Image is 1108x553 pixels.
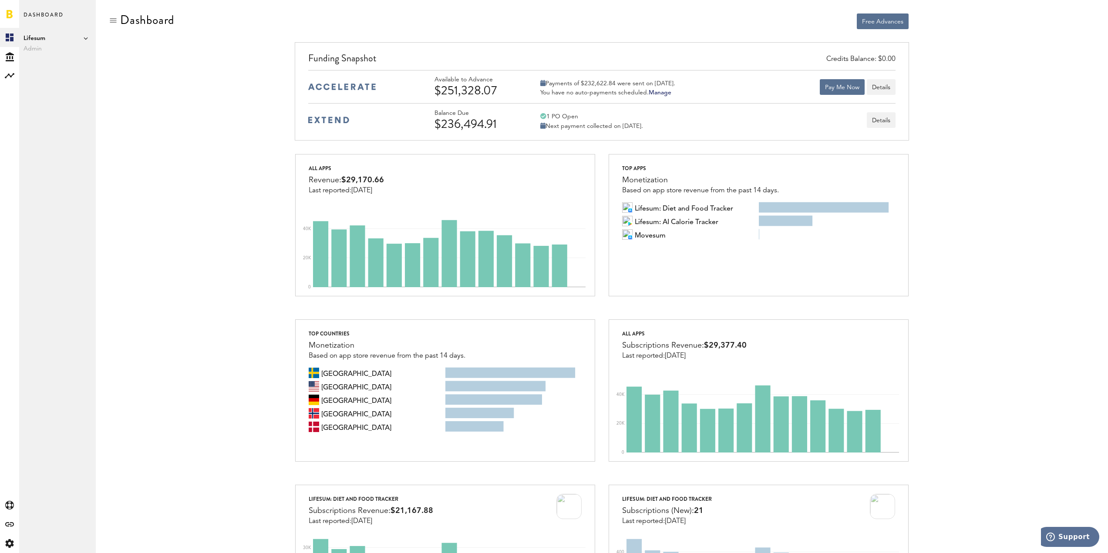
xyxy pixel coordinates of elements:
text: 40K [616,392,625,397]
div: Monetization [309,339,465,352]
img: 21.png [628,235,633,240]
text: 20K [303,256,311,260]
span: Germany [321,395,391,405]
button: Details [867,112,896,128]
div: Monetization [622,174,779,187]
div: You have no auto-payments scheduled. [540,89,675,97]
img: us.svg [309,381,319,392]
div: Credits Balance: $0.00 [826,54,896,64]
img: se.svg [309,368,319,378]
span: Movesum [635,229,666,240]
div: Based on app store revenue from the past 14 days. [309,352,465,360]
div: $251,328.07 [434,84,517,97]
span: United States [321,381,391,392]
img: no.svg [309,408,319,419]
img: accelerate-medium-blue-logo.svg [308,84,376,90]
span: 21 [694,507,704,515]
img: 17.png [628,221,633,226]
iframe: Opens a widget where you can find more information [1041,527,1099,549]
div: $236,494.91 [434,117,517,131]
img: 7fNrWWPMQZgIs_sVv5Bb3jME5KbEqguW8n4PDo4FsZzvI-xGE2jiJQ2ah8xdkvyTNQ [622,216,633,226]
span: $21,167.88 [391,507,433,515]
img: 21.png [628,208,633,213]
text: 20K [616,421,625,426]
img: 100x100bb_Xzt0BIY.jpg [556,494,582,519]
img: 100x100bb_Xzt0BIY.jpg [622,202,633,213]
text: 0 [308,285,311,289]
img: de.svg [309,395,319,405]
text: 30K [303,545,311,550]
div: Subscriptions Revenue: [622,339,747,352]
a: Manage [649,90,671,96]
span: $29,377.40 [704,342,747,349]
div: Top apps [622,163,779,174]
button: Pay Me Now [820,79,865,95]
div: Funding Snapshot [308,51,896,70]
div: Dashboard [120,13,174,27]
img: 100x100bb_Xzt0BIY.jpg [870,494,895,519]
div: Balance Due [434,110,517,117]
img: 100x100bb_nkD49Df.jpg [622,229,633,240]
span: [DATE] [351,187,372,194]
span: [DATE] [351,518,372,525]
div: All apps [622,328,747,339]
span: Lifesum: Diet and Food Tracker [635,202,733,213]
button: Details [867,79,896,95]
div: Last reported: [309,517,433,525]
div: Based on app store revenue from the past 14 days. [622,187,779,194]
div: Subscriptions Revenue: [309,504,433,517]
div: Last reported: [622,517,712,525]
div: Next payment collected on [DATE]. [540,122,643,130]
text: 0 [622,450,624,455]
div: Available to Advance [434,76,517,84]
div: All apps [309,163,384,174]
button: Free Advances [857,13,909,29]
span: $29,170.66 [341,176,384,184]
div: Top countries [309,328,465,339]
div: Lifesum: Diet and Food Tracker [309,494,433,504]
span: [DATE] [665,352,686,359]
span: Sweden [321,368,391,378]
span: Lifesum: AI Calorie Tracker [635,216,718,226]
div: 1 PO Open [540,113,643,121]
span: Denmark [321,422,391,432]
text: 40K [303,227,311,231]
div: Lifesum: Diet and Food Tracker [622,494,712,504]
img: dk.svg [309,422,319,432]
span: Norway [321,408,391,419]
span: Admin [24,44,91,54]
div: Last reported: [309,187,384,194]
div: Subscriptions (New): [622,504,712,517]
div: Last reported: [622,352,747,360]
div: Payments of $232,622.84 were sent on [DATE]. [540,80,675,87]
span: Lifesum [24,33,91,44]
span: [DATE] [665,518,686,525]
div: Revenue: [309,174,384,187]
span: Dashboard [24,10,64,28]
img: extend-medium-blue-logo.svg [308,117,349,124]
